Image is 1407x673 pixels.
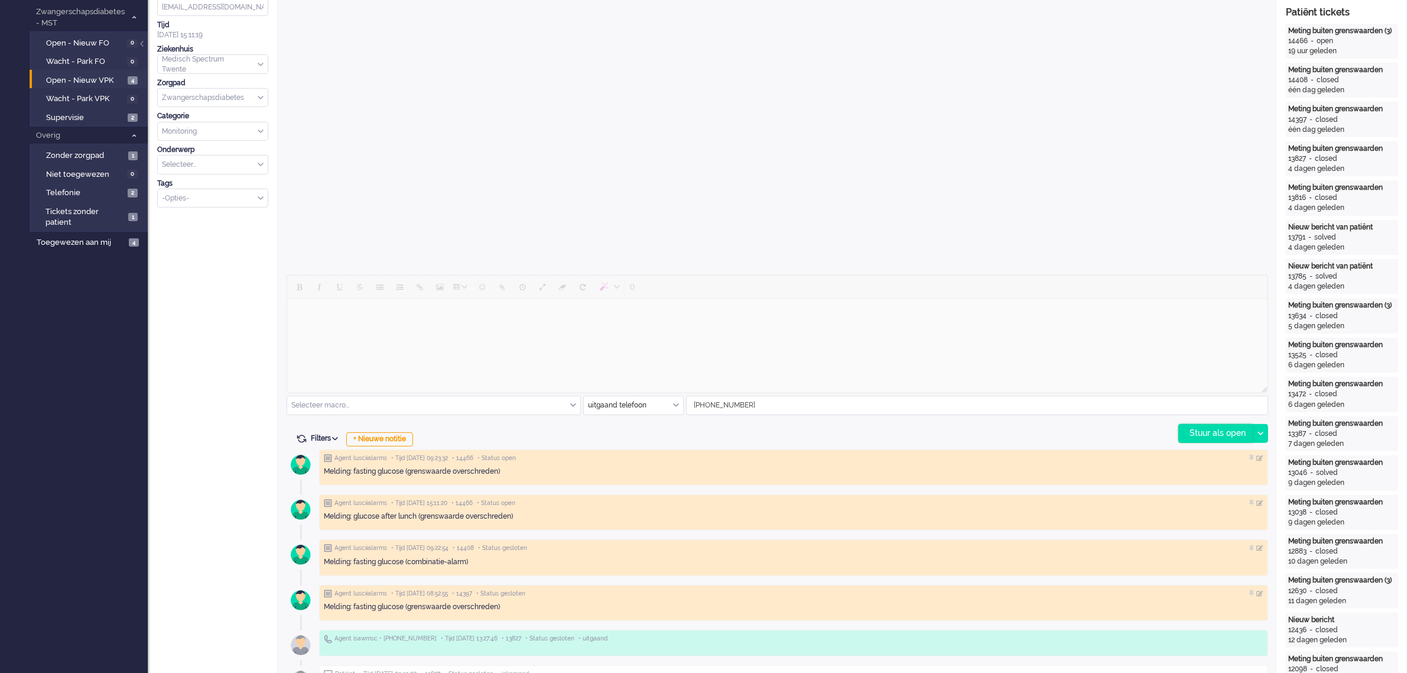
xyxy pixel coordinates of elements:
[1315,389,1337,399] div: closed
[1288,164,1396,174] div: 4 dagen geleden
[1288,458,1396,468] div: Meting buiten grenswaarden
[128,114,138,122] span: 2
[1288,419,1396,429] div: Meting buiten grenswaarden
[1288,586,1307,596] div: 12630
[1288,439,1396,449] div: 7 dagen geleden
[1286,6,1398,20] div: Patiënt tickets
[1288,575,1396,585] div: Meting buiten grenswaarden (3)
[34,167,147,180] a: Niet toegewezen 0
[128,151,138,160] span: 1
[157,44,268,54] div: Ziekenhuis
[1307,586,1315,596] div: -
[46,150,125,161] span: Zonder zorgpad
[34,36,147,49] a: Open - Nieuw FO 0
[34,92,147,105] a: Wacht - Park VPK 0
[391,454,448,462] span: • Tijd [DATE] 09:23:32
[1307,350,1315,360] div: -
[1288,154,1306,164] div: 13827
[1288,282,1396,292] div: 4 dagen geleden
[687,396,1268,415] input: +31612345678
[286,450,316,480] img: avatar
[502,635,521,643] span: • 13827
[1288,468,1307,478] div: 13046
[46,187,125,199] span: Telefonie
[1315,546,1338,556] div: closed
[324,557,1263,567] div: Melding: fasting glucose (combinatie-alarm)
[1288,478,1396,488] div: 9 dagen geleden
[334,454,387,462] span: Agent lusciialarms
[46,112,125,124] span: Supervisie
[476,590,525,598] span: • Status gesloten
[1288,242,1396,253] div: 4 dagen geleden
[1315,271,1337,282] div: solved
[1315,586,1338,596] div: closed
[1288,429,1306,439] div: 13387
[1288,104,1396,114] div: Meting buiten grenswaarden
[1305,232,1314,242] div: -
[1315,350,1338,360] div: closed
[1306,193,1315,203] div: -
[1315,429,1337,439] div: closed
[441,635,498,643] span: • Tijd [DATE] 13:27:46
[157,189,268,208] div: Select Tags
[391,499,447,507] span: • Tijd [DATE] 15:11:20
[391,544,449,552] span: • Tijd [DATE] 09:22:54
[1288,546,1307,556] div: 12883
[1306,429,1315,439] div: -
[1307,507,1315,517] div: -
[334,635,437,643] span: Agent isawmsc • [PHONE_NUMBER]
[1288,507,1307,517] div: 13038
[1288,26,1396,36] div: Meting buiten grenswaarden (3)
[1288,536,1396,546] div: Meting buiten grenswaarden
[1307,115,1315,125] div: -
[324,512,1263,522] div: Melding: glucose after lunch (grenswaarde overschreden)
[1314,232,1336,242] div: solved
[346,432,413,446] div: + Nieuwe notitie
[1315,625,1338,635] div: closed
[1317,36,1333,46] div: open
[1288,65,1396,75] div: Meting buiten grenswaarden
[1288,300,1396,310] div: Meting buiten grenswaarden (3)
[1288,261,1396,271] div: Nieuw bericht van patiënt
[127,39,138,48] span: 0
[1288,350,1307,360] div: 13525
[451,499,473,507] span: • 14466
[1288,144,1396,154] div: Meting buiten grenswaarden
[1179,425,1253,442] div: Stuur als open
[127,170,138,179] span: 0
[1288,654,1396,664] div: Meting buiten grenswaarden
[157,145,268,155] div: Onderwerp
[452,454,473,462] span: • 14466
[157,111,268,121] div: Categorie
[129,238,139,247] span: 4
[1288,311,1307,321] div: 13634
[1288,46,1396,56] div: 19 uur geleden
[1307,468,1316,478] div: -
[1288,517,1396,528] div: 9 dagen geleden
[391,590,448,598] span: • Tijd [DATE] 08:52:55
[128,76,138,85] span: 4
[1308,75,1317,85] div: -
[1288,635,1396,645] div: 12 dagen geleden
[1315,154,1337,164] div: closed
[34,235,148,248] a: Toegewezen aan mij 4
[324,602,1263,612] div: Melding: fasting glucose (grenswaarde overschreden)
[1288,203,1396,213] div: 4 dagen geleden
[1315,115,1338,125] div: closed
[46,169,124,180] span: Niet toegewezen
[46,56,124,67] span: Wacht - Park FO
[37,237,125,248] span: Toegewezen aan mij
[5,5,976,25] body: Rich Text Area. Press ALT-0 for help.
[286,630,316,660] img: avatar
[1288,321,1396,331] div: 5 dagen geleden
[1315,193,1337,203] div: closed
[324,499,332,507] img: ic_note_grey.svg
[324,454,332,462] img: ic_note_grey.svg
[324,590,332,598] img: ic_note_grey.svg
[1288,497,1396,507] div: Meting buiten grenswaarden
[1306,154,1315,164] div: -
[1288,379,1396,389] div: Meting buiten grenswaarden
[1317,75,1339,85] div: closed
[46,75,125,86] span: Open - Nieuw VPK
[334,590,387,598] span: Agent lusciialarms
